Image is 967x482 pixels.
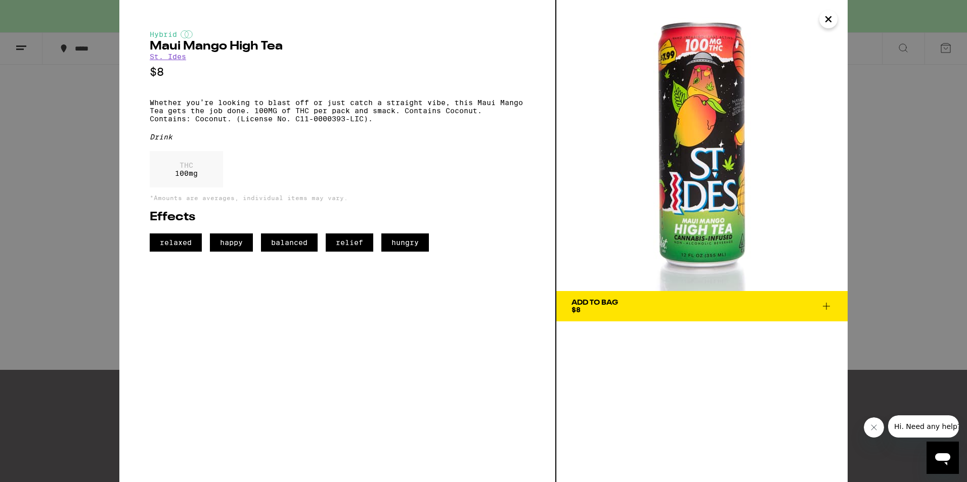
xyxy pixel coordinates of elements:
[150,66,525,78] p: $8
[6,7,73,15] span: Hi. Need any help?
[210,233,253,252] span: happy
[175,161,198,169] p: THC
[181,30,193,38] img: hybridColor.svg
[556,291,848,321] button: Add To Bag$8
[927,442,959,474] iframe: Button to launch messaging window
[150,40,525,53] h2: Maui Mango High Tea
[572,306,581,314] span: $8
[261,233,318,252] span: balanced
[150,30,525,38] div: Hybrid
[326,233,373,252] span: relief
[888,415,959,438] iframe: Message from company
[150,133,525,141] div: Drink
[150,99,525,123] p: Whether you’re looking to blast off or just catch a straight vibe, this Maui Mango Tea gets the j...
[150,53,186,61] a: St. Ides
[150,151,223,187] div: 100 mg
[150,211,525,223] h2: Effects
[864,417,884,438] iframe: Close message
[572,299,618,306] div: Add To Bag
[150,195,525,201] p: *Amounts are averages, individual items may vary.
[381,233,429,252] span: hungry
[819,10,838,28] button: Close
[150,233,202,252] span: relaxed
